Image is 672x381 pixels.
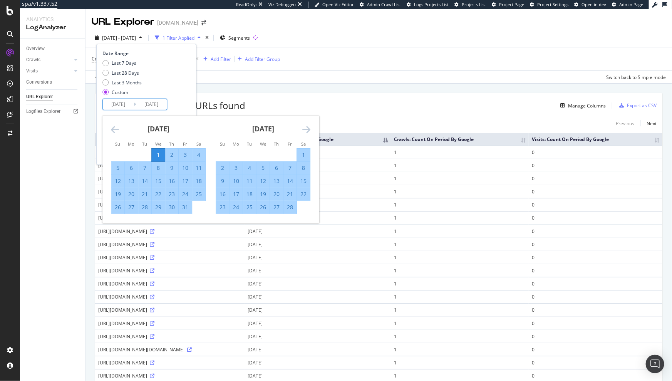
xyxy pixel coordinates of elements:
[391,146,529,159] td: 1
[98,175,241,182] div: [URL][DOMAIN_NAME]
[152,190,165,198] div: 22
[391,303,529,316] td: 1
[152,175,165,188] td: Selected. Wednesday, January 15, 2025
[245,330,391,343] td: [DATE]
[216,177,229,185] div: 9
[102,79,142,86] div: Last 3 Months
[243,164,256,172] div: 4
[529,317,662,330] td: 0
[111,201,125,214] td: Selected. Sunday, January 26, 2025
[111,161,125,175] td: Selected. Sunday, January 5, 2025
[391,356,529,369] td: 1
[179,201,192,214] td: Selected. Friday, January 31, 2025
[529,264,662,277] td: 0
[256,201,270,214] td: Selected. Wednesday, February 26, 2025
[270,188,283,201] td: Selected. Thursday, February 20, 2025
[111,175,125,188] td: Selected. Sunday, January 12, 2025
[157,19,198,27] div: [DOMAIN_NAME]
[179,151,192,159] div: 3
[165,203,178,211] div: 30
[179,188,192,201] td: Selected. Friday, January 24, 2025
[179,203,192,211] div: 31
[243,201,256,214] td: Selected. Tuesday, February 25, 2025
[529,198,662,211] td: 0
[125,161,138,175] td: Selected. Monday, January 6, 2025
[462,2,486,7] span: Projects List
[98,333,241,340] div: [URL][DOMAIN_NAME]
[102,70,142,76] div: Last 28 Days
[111,125,119,134] div: Move backward to switch to the previous month.
[111,164,124,172] div: 5
[360,2,401,8] a: Admin Crawl List
[243,177,256,185] div: 11
[103,99,134,110] input: Start Date
[152,151,165,159] div: 1
[98,241,241,248] div: [URL][DOMAIN_NAME]
[283,161,297,175] td: Selected. Friday, February 7, 2025
[274,141,279,147] small: Th
[112,89,128,96] div: Custom
[217,32,253,44] button: Segments
[26,93,80,101] a: URL Explorer
[26,45,45,53] div: Overview
[98,228,241,235] div: [URL][DOMAIN_NAME]
[112,79,142,86] div: Last 3 Months
[367,2,401,7] span: Admin Crawl List
[288,141,292,147] small: Fr
[98,201,241,208] div: [URL][DOMAIN_NAME]
[391,343,529,356] td: 1
[391,159,529,172] td: 1
[165,164,178,172] div: 9
[235,54,280,64] button: Add Filter Group
[283,175,297,188] td: Selected. Friday, February 14, 2025
[529,290,662,303] td: 0
[111,203,124,211] div: 26
[216,175,230,188] td: Selected. Sunday, February 9, 2025
[111,177,124,185] div: 12
[270,203,283,211] div: 27
[192,190,205,198] div: 25
[391,277,529,290] td: 1
[26,107,60,116] div: Logfiles Explorer
[112,70,139,76] div: Last 28 Days
[179,148,192,161] td: Selected. Friday, January 3, 2025
[26,67,72,75] a: Visits
[245,238,391,251] td: [DATE]
[529,343,662,356] td: 0
[391,211,529,224] td: 1
[102,60,142,66] div: Last 7 Days
[283,188,297,201] td: Selected. Friday, February 21, 2025
[152,148,165,161] td: Selected as start date. Wednesday, January 1, 2025
[606,74,666,81] div: Switch back to Simple mode
[616,99,657,112] button: Export as CSV
[529,211,662,224] td: 0
[98,215,241,221] div: [URL][DOMAIN_NAME]
[26,45,80,53] a: Overview
[529,133,662,146] th: Visits: Count On Period By Google: activate to sort column ascending
[245,303,391,316] td: [DATE]
[216,203,229,211] div: 23
[98,254,241,261] div: [URL][DOMAIN_NAME]
[98,267,241,274] div: [URL][DOMAIN_NAME]
[270,161,283,175] td: Selected. Thursday, February 6, 2025
[529,146,662,159] td: 0
[530,2,568,8] a: Project Settings
[270,201,283,214] td: Selected. Thursday, February 27, 2025
[301,141,306,147] small: Sa
[138,175,152,188] td: Selected. Tuesday, January 14, 2025
[529,251,662,264] td: 0
[192,175,206,188] td: Selected. Saturday, January 18, 2025
[165,201,179,214] td: Selected. Thursday, January 30, 2025
[236,2,257,8] div: ReadOnly:
[568,102,606,109] div: Manage Columns
[260,141,266,147] small: We
[125,203,138,211] div: 27
[529,277,662,290] td: 0
[165,190,178,198] div: 23
[230,201,243,214] td: Selected. Monday, February 24, 2025
[95,133,245,146] th: Full URL: activate to sort column ascending
[529,225,662,238] td: 0
[92,71,114,83] button: Apply
[138,164,151,172] div: 7
[196,141,201,147] small: Sa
